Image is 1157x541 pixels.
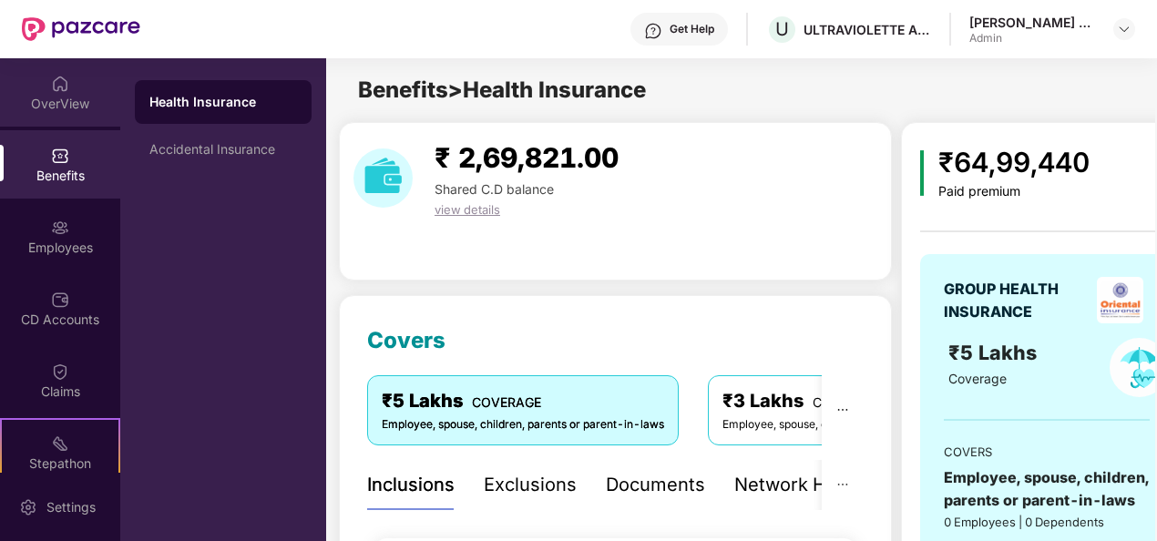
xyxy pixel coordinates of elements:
img: insurerLogo [1097,277,1143,323]
button: ellipsis [822,460,864,510]
span: COVERAGE [472,394,541,410]
img: svg+xml;base64,PHN2ZyBpZD0iQ2xhaW0iIHhtbG5zPSJodHRwOi8vd3d3LnczLm9yZy8yMDAwL3N2ZyIgd2lkdGg9IjIwIi... [51,362,69,381]
div: Settings [41,498,101,516]
div: ₹5 Lakhs [382,387,664,415]
div: ₹64,99,440 [938,141,1090,184]
div: COVERS [944,443,1150,461]
span: Coverage [948,371,1007,386]
button: ellipsis [822,375,864,444]
img: svg+xml;base64,PHN2ZyBpZD0iRW1wbG95ZWVzIiB4bWxucz0iaHR0cDovL3d3dy53My5vcmcvMjAwMC9zdmciIHdpZHRoPS... [51,219,69,237]
div: Inclusions [367,471,455,499]
div: Network Hospitals [734,471,894,499]
div: Documents [606,471,705,499]
img: New Pazcare Logo [22,17,140,41]
span: ₹5 Lakhs [948,341,1042,364]
img: svg+xml;base64,PHN2ZyBpZD0iU2V0dGluZy0yMHgyMCIgeG1sbnM9Imh0dHA6Ly93d3cudzMub3JnLzIwMDAvc3ZnIiB3aW... [19,498,37,516]
div: Accidental Insurance [149,142,297,157]
img: svg+xml;base64,PHN2ZyBpZD0iRHJvcGRvd24tMzJ4MzIiIHhtbG5zPSJodHRwOi8vd3d3LnczLm9yZy8yMDAwL3N2ZyIgd2... [1117,22,1131,36]
img: svg+xml;base64,PHN2ZyBpZD0iSG9tZSIgeG1sbnM9Imh0dHA6Ly93d3cudzMub3JnLzIwMDAvc3ZnIiB3aWR0aD0iMjAiIG... [51,75,69,93]
img: svg+xml;base64,PHN2ZyB4bWxucz0iaHR0cDovL3d3dy53My5vcmcvMjAwMC9zdmciIHdpZHRoPSIyMSIgaGVpZ2h0PSIyMC... [51,434,69,453]
span: Shared C.D balance [435,181,554,197]
div: [PERSON_NAME] E A [969,14,1097,31]
div: Get Help [670,22,714,36]
img: download [353,148,413,208]
div: ₹3 Lakhs [722,387,1005,415]
div: Health Insurance [149,93,297,111]
div: Employee, spouse, children, parents or parent-in-laws [382,416,664,434]
div: 0 Employees | 0 Dependents [944,513,1150,531]
img: svg+xml;base64,PHN2ZyBpZD0iQmVuZWZpdHMiIHhtbG5zPSJodHRwOi8vd3d3LnczLm9yZy8yMDAwL3N2ZyIgd2lkdGg9Ij... [51,147,69,165]
span: view details [435,202,500,217]
span: ellipsis [836,403,849,416]
span: ellipsis [836,478,849,491]
div: Employee, spouse, children, parents or parent-in-laws [944,466,1150,512]
span: ₹ 2,69,821.00 [435,141,619,174]
img: svg+xml;base64,PHN2ZyBpZD0iSGVscC0zMngzMiIgeG1sbnM9Imh0dHA6Ly93d3cudzMub3JnLzIwMDAvc3ZnIiB3aWR0aD... [644,22,662,40]
div: Employee, spouse, children, parents or parent-in-laws [722,416,1005,434]
div: Paid premium [938,184,1090,199]
div: Exclusions [484,471,577,499]
span: COVERAGE [813,394,882,410]
div: GROUP HEALTH INSURANCE [944,278,1091,323]
span: Benefits > Health Insurance [358,77,646,103]
div: Admin [969,31,1097,46]
div: ULTRAVIOLETTE AUTOMOTIVE PRIVATE LIMITED [804,21,931,38]
div: Stepathon [2,454,118,473]
span: U [775,18,789,40]
img: icon [920,150,925,196]
img: svg+xml;base64,PHN2ZyBpZD0iQ0RfQWNjb3VudHMiIGRhdGEtbmFtZT0iQ0QgQWNjb3VudHMiIHhtbG5zPSJodHRwOi8vd3... [51,291,69,309]
span: Covers [367,327,445,353]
